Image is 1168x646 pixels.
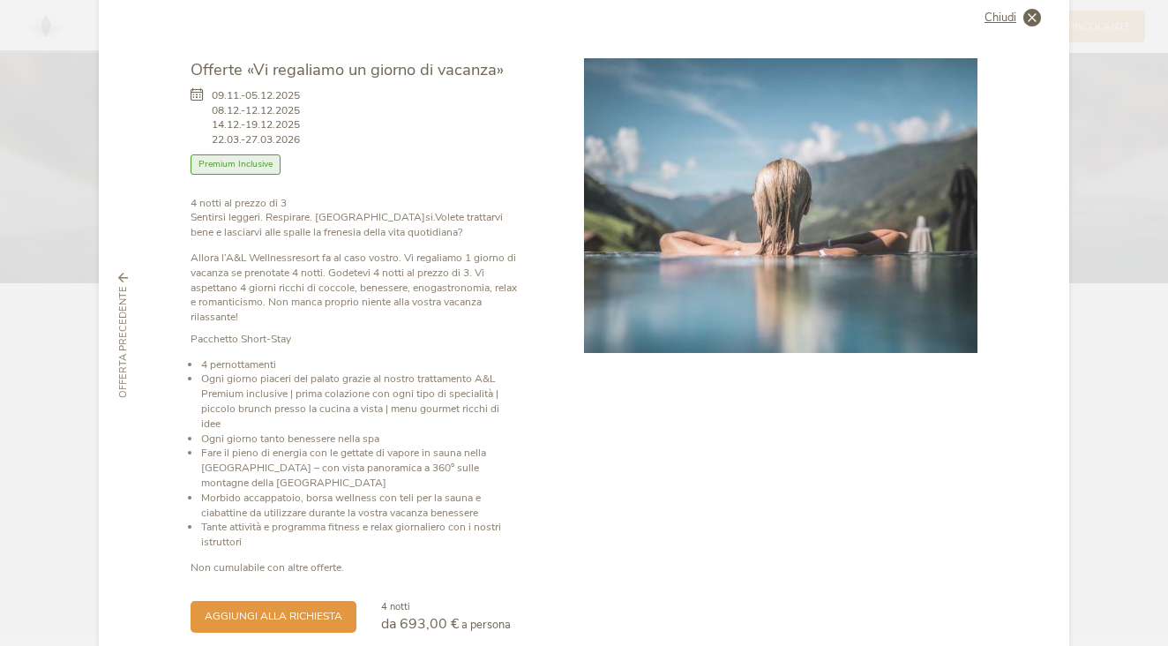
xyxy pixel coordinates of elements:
[201,446,521,490] li: Fare il pieno di energia con le gettate di vapore in sauna nella [GEOGRAPHIC_DATA] – con vista pa...
[212,88,300,147] span: 09.11.-05.12.2025 08.12.-12.12.2025 14.12.-19.12.2025 22.03.-27.03.2026
[201,520,521,550] li: Tante attività e programma fitness e relax giornaliero con i nostri istruttori
[461,617,511,633] span: a persona
[584,58,977,353] img: Offerte «Vi regaliamo un giorno di vacanza»
[191,332,291,346] strong: Pacchetto Short-Stay
[201,372,521,431] li: Ogni giorno piaceri del palato grazie al nostro trattamento A&L Premium inclusive | prima colazio...
[191,196,287,210] strong: 4 notti al prezzo di 3
[191,210,503,239] strong: Volete trattarvi bene e lasciarvi alle spalle la frenesia della vita quotidiana?
[205,609,342,624] span: aggiungi alla richiesta
[191,58,504,80] span: Offerte «Vi regaliamo un giorno di vacanza»
[201,357,521,372] li: 4 pernottamenti
[201,491,521,521] li: Morbido accappatoio, borsa wellness con teli per la sauna e ciabattine da utilizzare durante la v...
[201,432,521,447] li: Ogni giorno tanto benessere nella spa
[191,154,281,175] span: Premium Inclusive
[985,12,1016,24] span: Chiudi
[116,286,131,398] span: Offerta precedente
[191,251,521,325] p: Allora l’A&L Wellnessresort fa al caso vostro. Vi regaliamo 1 giorno di vacanza se prenotate 4 no...
[381,614,460,634] span: da 693,00 €
[191,560,344,575] strong: Non cumulabile con altre offerte.
[381,600,410,613] span: 4 notti
[191,196,521,240] p: Sentirsi leggeri. Respirare. [GEOGRAPHIC_DATA]si.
